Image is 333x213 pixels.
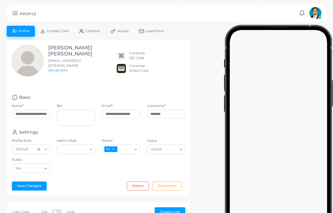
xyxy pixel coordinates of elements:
[12,104,24,108] label: Name
[102,104,113,108] label: Email
[15,165,22,171] span: Yes
[48,45,92,57] h3: [PERSON_NAME] [PERSON_NAME]
[147,144,185,154] div: Search for option
[129,64,148,73] div: Generate Wallet Card
[15,146,29,153] span: Default
[104,146,117,152] span: All
[152,181,182,191] button: Disconnect
[57,138,95,143] label: Admin Role
[129,51,145,61] div: Generate QR Code
[57,104,95,108] label: Bio
[57,144,95,154] div: Search for option
[19,95,31,100] h4: Basic
[19,129,38,135] h4: Settings
[48,68,68,72] a: @fwbfnk64
[111,147,116,151] button: Deselect All
[117,64,126,73] img: apple-wallet.png
[23,165,42,171] input: Search for option
[20,12,36,16] h5: PROFILE
[12,163,50,173] div: Search for option
[12,158,50,162] label: Public
[86,29,100,33] span: Contacts
[12,138,50,143] label: Profile Role
[30,146,35,153] input: Search for option
[12,181,47,191] button: Save Changes
[102,138,140,143] label: Teams
[59,146,87,153] input: Search for option
[117,29,129,33] span: Access
[308,7,323,19] a: avatar
[102,144,140,154] div: Search for option
[48,58,81,68] span: [EMAIL_ADDRESS][DOMAIN_NAME]
[37,147,41,152] button: Clear Selected
[146,29,164,33] span: Lead Form
[127,181,149,191] button: Delete
[18,29,30,33] span: Profile
[117,51,126,60] img: qr2.png
[47,29,68,33] span: Contact Card
[163,146,177,153] input: Search for option
[118,146,132,153] input: Search for option
[12,144,50,154] div: Search for option
[309,7,321,19] img: avatar
[150,146,162,153] span: Active
[147,138,185,143] label: Status
[147,104,166,108] label: Username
